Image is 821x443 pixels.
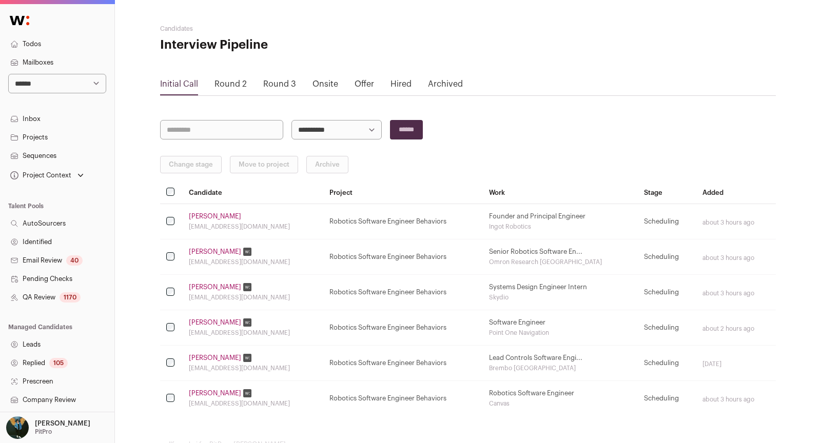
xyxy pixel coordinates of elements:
button: Open dropdown [4,416,92,439]
div: [EMAIL_ADDRESS][DOMAIN_NAME] [189,329,317,337]
div: [EMAIL_ADDRESS][DOMAIN_NAME] [189,364,317,372]
td: Scheduling [638,204,696,239]
div: Omron Research [GEOGRAPHIC_DATA] [489,258,632,266]
p: [PERSON_NAME] [35,419,90,428]
div: [EMAIL_ADDRESS][DOMAIN_NAME] [189,399,317,408]
a: Hired [390,80,412,88]
a: [PERSON_NAME] [189,283,241,291]
div: [EMAIL_ADDRESS][DOMAIN_NAME] [189,293,317,301]
div: Point One Navigation [489,329,632,337]
td: Scheduling [638,381,696,416]
a: [PERSON_NAME] [189,354,241,362]
td: Senior Robotics Software En... [483,239,638,275]
h1: Interview Pipeline [160,37,365,53]
div: about 3 hours ago [702,254,770,262]
td: Scheduling [638,346,696,381]
div: Skydio [489,293,632,301]
div: Project Context [8,171,71,179]
td: Robotics Software Engineer Behaviors [323,310,483,346]
div: 40 [66,255,83,266]
div: about 2 hours ago [702,325,770,333]
a: [PERSON_NAME] [189,389,241,397]
td: Robotics Software Engineer Behaviors [323,204,483,239]
td: Lead Controls Software Engi... [483,346,638,381]
td: Scheduling [638,275,696,310]
th: Work [483,182,638,204]
th: Added [696,182,776,204]
th: Stage [638,182,696,204]
a: Round 3 [263,80,296,88]
a: [PERSON_NAME] [189,212,241,220]
td: Robotics Software Engineer [483,381,638,416]
button: Open dropdown [8,168,86,183]
div: about 3 hours ago [702,289,770,297]
div: Ingot Robotics [489,223,632,231]
td: Scheduling [638,239,696,275]
th: Candidate [183,182,323,204]
div: about 3 hours ago [702,395,770,404]
a: Offer [355,80,374,88]
td: Software Engineer [483,310,638,346]
a: Onsite [312,80,338,88]
td: Robotics Software Engineer Behaviors [323,381,483,416]
a: Round 2 [214,80,247,88]
div: 105 [49,358,68,368]
div: Brembo [GEOGRAPHIC_DATA] [489,364,632,372]
a: [PERSON_NAME] [189,318,241,327]
td: Founder and Principal Engineer [483,204,638,239]
td: Robotics Software Engineer Behaviors [323,346,483,381]
td: Robotics Software Engineer Behaviors [323,239,483,275]
div: 1170 [60,292,81,303]
td: Systems Design Engineer Intern [483,275,638,310]
th: Project [323,182,483,204]
img: Wellfound [4,10,35,31]
a: Archived [428,80,463,88]
div: [EMAIL_ADDRESS][DOMAIN_NAME] [189,258,317,266]
p: PitPro [35,428,52,436]
div: Canvas [489,399,632,408]
div: about 3 hours ago [702,218,770,227]
img: 12031951-medium_jpg [6,416,29,439]
a: Initial Call [160,80,198,88]
td: Scheduling [638,310,696,346]
h2: Candidates [160,25,365,33]
div: [EMAIL_ADDRESS][DOMAIN_NAME] [189,223,317,231]
div: [DATE] [702,360,770,368]
a: [PERSON_NAME] [189,248,241,256]
td: Robotics Software Engineer Behaviors [323,275,483,310]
